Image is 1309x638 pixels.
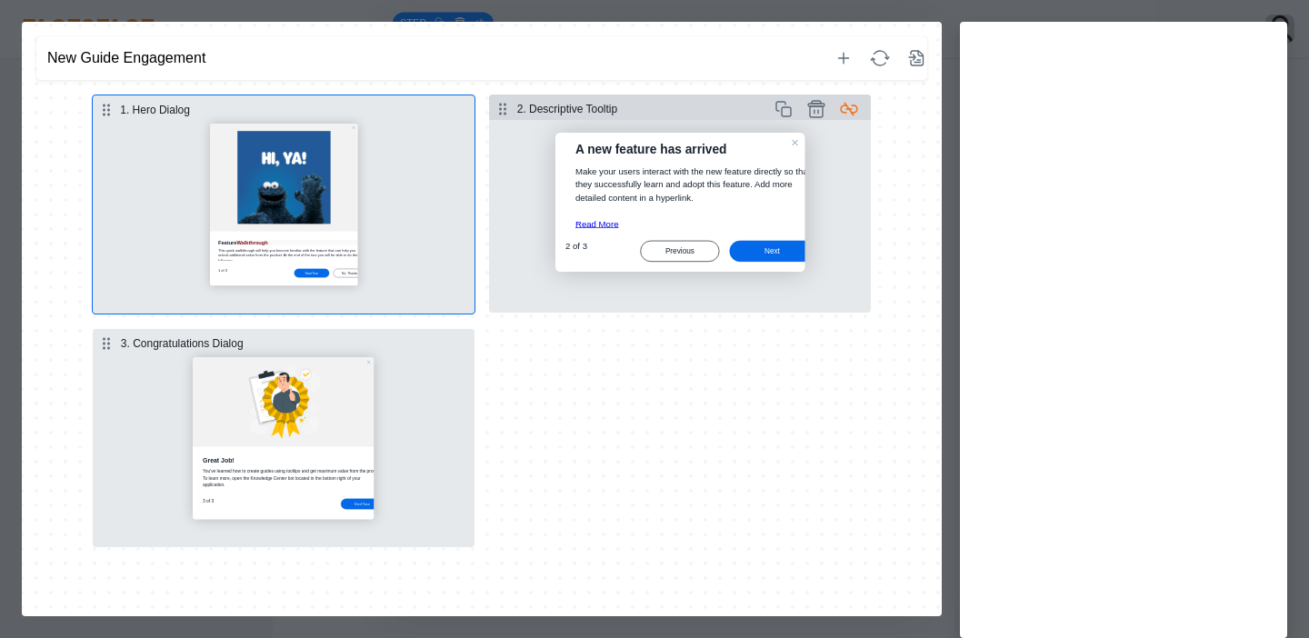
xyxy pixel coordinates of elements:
[47,36,205,80] div: New Guide Engagement
[93,121,475,314] button: Select step
[120,99,191,121] button: 1. Hero Dialog
[93,354,475,547] button: Select step
[121,333,245,354] button: 3. Congratulations Dialog
[489,120,871,313] button: Select step
[517,98,619,120] button: 2. Descriptive Tooltip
